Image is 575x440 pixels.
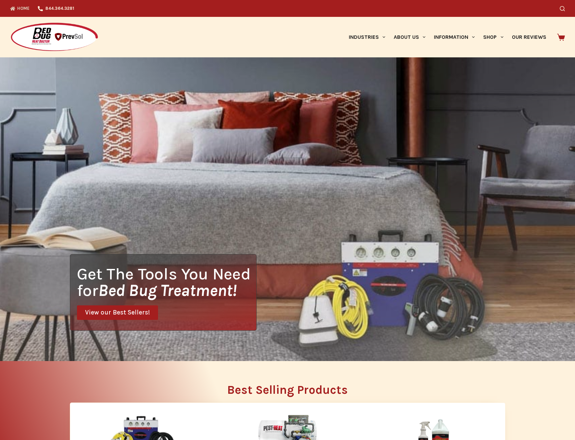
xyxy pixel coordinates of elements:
[389,17,429,57] a: About Us
[77,266,256,299] h1: Get The Tools You Need for
[98,281,237,300] i: Bed Bug Treatment!
[70,384,505,396] h2: Best Selling Products
[77,305,158,320] a: View our Best Sellers!
[560,6,565,11] button: Search
[85,309,150,316] span: View our Best Sellers!
[479,17,507,57] a: Shop
[507,17,550,57] a: Our Reviews
[344,17,550,57] nav: Primary
[430,17,479,57] a: Information
[344,17,389,57] a: Industries
[10,22,99,52] img: Prevsol/Bed Bug Heat Doctor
